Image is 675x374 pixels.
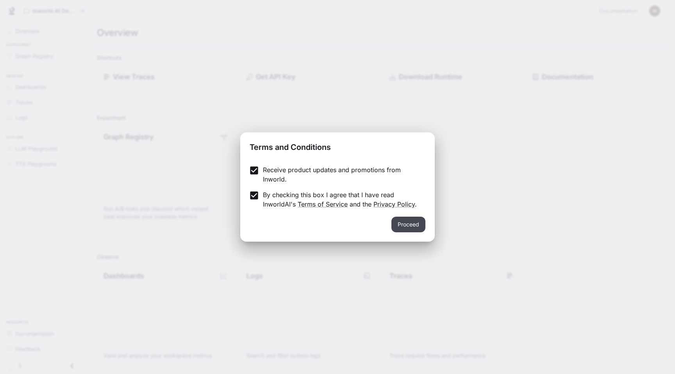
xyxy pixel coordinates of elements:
[263,190,419,209] p: By checking this box I agree that I have read InworldAI's and the .
[391,217,425,232] button: Proceed
[298,200,348,208] a: Terms of Service
[240,132,435,159] h2: Terms and Conditions
[263,165,419,184] p: Receive product updates and promotions from Inworld.
[373,200,415,208] a: Privacy Policy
